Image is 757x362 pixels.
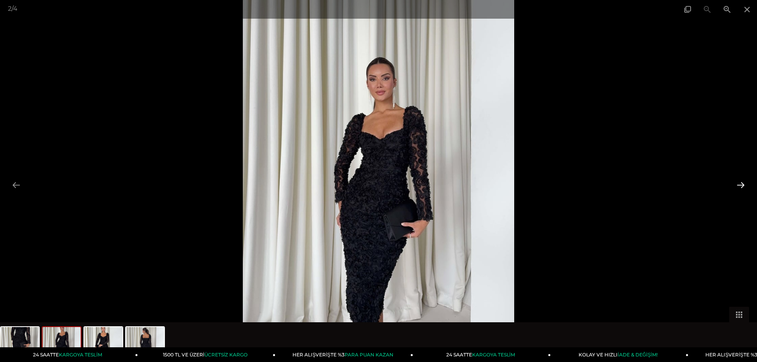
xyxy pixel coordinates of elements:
img: christiana-elbise-26k009-91-8ee.jpg [43,327,81,357]
a: 24 SAATTEKARGOYA TESLİM [413,347,551,362]
span: İADE & DEĞİŞİM! [618,352,657,358]
img: christiana-elbise-26k009-34341a.jpg [1,327,39,357]
a: HER ALIŞVERİŞTE %3PARA PUAN KAZAN [275,347,413,362]
a: 1500 TL VE ÜZERİÜCRETSİZ KARGO [138,347,275,362]
span: 4 [13,5,17,12]
img: christiana-elbise-26k009--85ef2.jpg [84,327,122,357]
a: KOLAY VE HIZLIİADE & DEĞİŞİM! [551,347,688,362]
img: christiana-elbise-26k009-dfcd1-.jpg [126,327,164,357]
span: 2 [8,5,12,12]
span: ÜCRETSİZ KARGO [204,352,248,358]
button: Toggle thumbnails [729,307,749,322]
span: PARA PUAN KAZAN [345,352,393,358]
span: KARGOYA TESLİM [59,352,102,358]
span: KARGOYA TESLİM [472,352,515,358]
a: 24 SAATTEKARGOYA TESLİM [0,347,138,362]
